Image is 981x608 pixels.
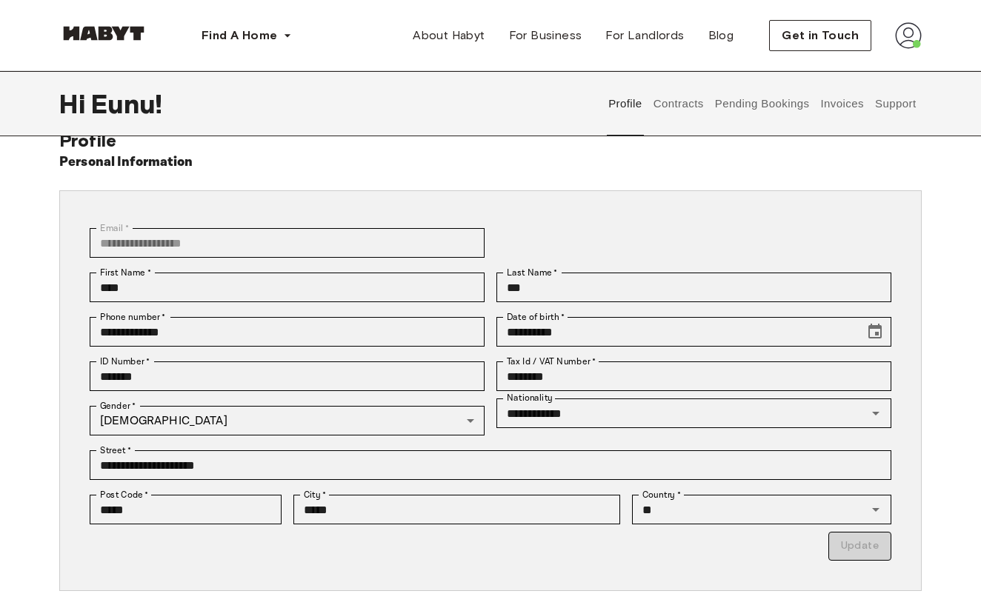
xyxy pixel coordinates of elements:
[819,71,865,136] button: Invoices
[90,228,485,258] div: You can't change your email address at the moment. Please reach out to customer support in case y...
[708,27,734,44] span: Blog
[202,27,277,44] span: Find A Home
[507,392,553,404] label: Nationality
[605,27,684,44] span: For Landlords
[59,152,193,173] h6: Personal Information
[59,88,91,119] span: Hi
[782,27,859,44] span: Get in Touch
[401,21,496,50] a: About Habyt
[497,21,594,50] a: For Business
[413,27,485,44] span: About Habyt
[769,20,871,51] button: Get in Touch
[507,355,596,368] label: Tax Id / VAT Number
[59,26,148,41] img: Habyt
[100,221,129,235] label: Email
[865,403,886,424] button: Open
[507,266,558,279] label: Last Name
[100,355,150,368] label: ID Number
[100,310,166,324] label: Phone number
[651,71,705,136] button: Contracts
[59,130,116,151] span: Profile
[190,21,304,50] button: Find A Home
[91,88,162,119] span: Eunu !
[895,22,922,49] img: avatar
[860,317,890,347] button: Choose date, selected date is Oct 29, 2001
[593,21,696,50] a: For Landlords
[100,444,131,457] label: Street
[90,406,485,435] div: [DEMOGRAPHIC_DATA]
[100,266,151,279] label: First Name
[603,71,922,136] div: user profile tabs
[100,399,136,412] label: Gender
[873,71,918,136] button: Support
[607,71,645,136] button: Profile
[713,71,811,136] button: Pending Bookings
[865,499,886,520] button: Open
[304,488,327,501] label: City
[509,27,582,44] span: For Business
[642,488,681,501] label: Country
[100,488,149,501] label: Post Code
[507,310,565,324] label: Date of birth
[696,21,746,50] a: Blog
